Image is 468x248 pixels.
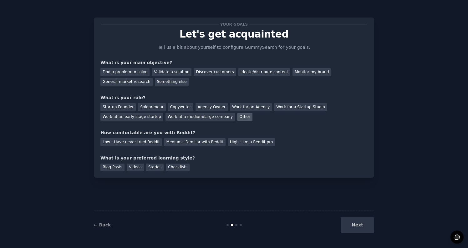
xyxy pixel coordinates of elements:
[146,164,164,171] div: Stories
[168,103,193,111] div: Copywriter
[100,94,368,101] div: What is your role?
[219,21,249,28] span: Your goals
[100,68,150,76] div: Find a problem to solve
[100,138,162,146] div: Low - Have never tried Reddit
[138,103,165,111] div: Solopreneur
[100,103,136,111] div: Startup Founder
[194,68,236,76] div: Discover customers
[100,113,163,121] div: Work at an early stage startup
[100,164,125,171] div: Blog Posts
[228,138,275,146] div: High - I'm a Reddit pro
[100,78,153,86] div: General market research
[164,138,225,146] div: Medium - Familiar with Reddit
[100,129,368,136] div: How comfortable are you with Reddit?
[230,103,272,111] div: Work for an Agency
[127,164,144,171] div: Videos
[292,68,331,76] div: Monitor my brand
[155,44,313,51] p: Tell us a bit about yourself to configure GummySearch for your goals.
[100,59,368,66] div: What is your main objective?
[165,113,235,121] div: Work at a medium/large company
[274,103,327,111] div: Work for a Startup Studio
[94,222,111,227] a: ← Back
[100,29,368,40] p: Let's get acquainted
[152,68,191,76] div: Validate a solution
[196,103,228,111] div: Agency Owner
[100,155,368,161] div: What is your preferred learning style?
[238,68,290,76] div: Ideate/distribute content
[237,113,252,121] div: Other
[155,78,189,86] div: Something else
[166,164,190,171] div: Checklists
